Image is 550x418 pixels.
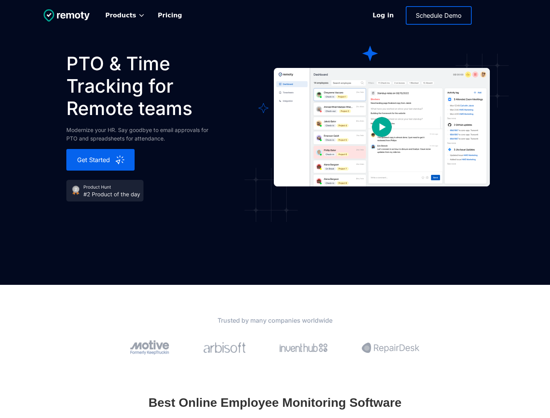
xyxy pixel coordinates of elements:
[130,340,169,355] img: Arise Health logo
[99,7,152,24] div: Products
[203,342,246,353] img: The Paak logo
[365,7,401,24] a: Log in
[66,149,135,171] a: Get Started
[274,52,490,201] a: open lightbox
[148,396,402,410] h2: Best Online Employee Monitoring Software
[362,342,420,353] img: 2020INC logo
[66,52,228,120] h1: PTO & Time Tracking for Remote teams
[44,9,90,22] img: Untitled UI logotext
[373,11,394,20] div: Log in
[66,126,221,143] div: Modernize your HR. Say goodbye to email approvals for PTO and spreadsheets for attendance.
[105,12,136,19] div: Products
[74,155,115,164] div: Get Started
[152,7,188,24] a: Pricing
[94,316,456,325] h2: Trusted by many companies worldwide
[280,344,327,352] img: OE logo
[406,6,472,25] a: Schedule Demo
